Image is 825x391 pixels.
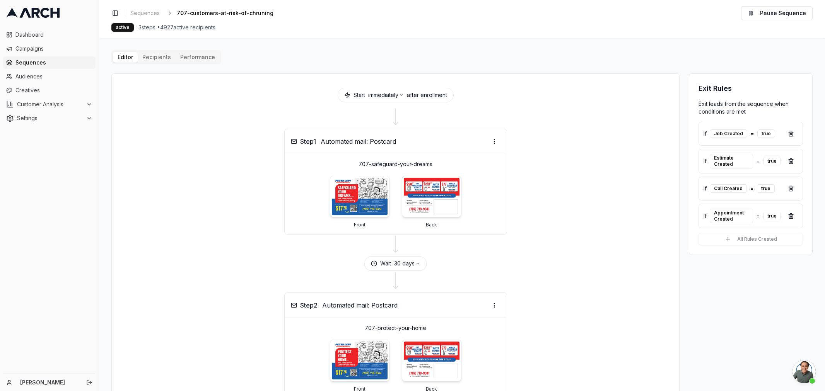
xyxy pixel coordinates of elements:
p: Back [426,222,437,228]
span: = [750,185,754,192]
a: Creatives [3,84,96,97]
a: Sequences [127,8,163,19]
span: = [756,212,760,220]
span: = [756,157,760,165]
div: Call Created [710,184,747,193]
a: Audiences [3,70,96,83]
div: Open chat [793,360,816,383]
nav: breadcrumb [127,8,286,19]
div: Appointment Created [710,209,753,223]
div: active [111,23,134,32]
button: Pause Sequence [741,6,813,20]
span: Audiences [15,73,92,80]
span: = [750,130,754,138]
div: Estimate Created [710,154,753,168]
span: Step 2 [300,301,318,310]
div: true [757,184,775,193]
img: 707-protect-your-home - Front [332,342,388,379]
img: 707-safeguard-your-dreams - Front [332,178,388,215]
div: Job Created [710,129,747,138]
p: 707-protect-your-home [291,324,500,332]
h3: Exit Rules [699,83,803,94]
div: true [763,157,781,165]
span: Automated mail: Postcard [321,137,396,146]
span: If [704,212,707,220]
span: 3 steps • 4927 active recipients [138,24,215,31]
p: 707-safeguard-your-dreams [291,160,500,168]
span: Automated mail: Postcard [322,301,398,310]
span: If [704,130,707,138]
button: immediately [368,91,404,99]
span: 707-customers-at-risk-of-chruning [177,9,273,17]
span: Dashboard [15,31,92,39]
button: Settings [3,112,96,124]
a: Sequences [3,56,96,69]
a: Dashboard [3,29,96,41]
button: Log out [84,377,95,388]
span: Campaigns [15,45,92,53]
img: 707-protect-your-home - Back [404,342,459,379]
div: true [763,212,781,220]
span: Sequences [15,59,92,66]
div: true [757,129,775,138]
a: [PERSON_NAME] [20,379,78,386]
div: Start after enrollment [338,88,454,102]
span: Step 1 [300,137,316,146]
button: Customer Analysis [3,98,96,110]
button: Performance [176,52,220,63]
button: Editor [113,52,138,63]
span: If [704,185,707,192]
p: Exit leads from the sequence when conditions are met [699,100,803,116]
button: 30 days [394,260,420,267]
span: If [704,157,707,165]
span: Customer Analysis [17,100,83,108]
span: Creatives [15,87,92,94]
button: Recipients [138,52,176,63]
a: Campaigns [3,42,96,55]
img: 707-safeguard-your-dreams - Back [404,178,459,215]
span: Sequences [130,9,160,17]
span: Wait [380,260,391,267]
p: Front [354,222,366,228]
span: Settings [17,114,83,122]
